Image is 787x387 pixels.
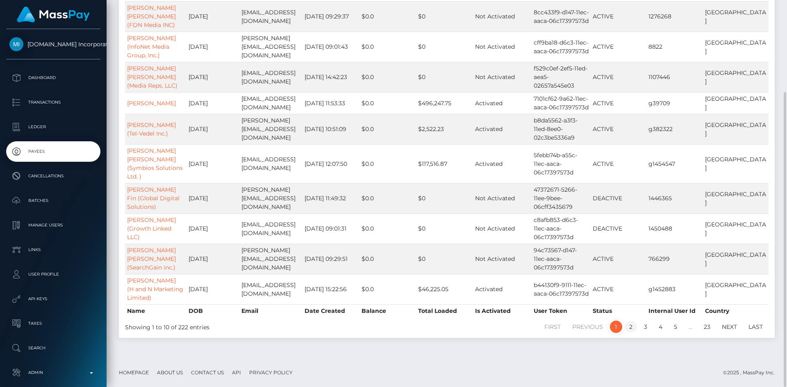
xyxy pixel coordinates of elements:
[239,144,303,183] td: [EMAIL_ADDRESS][DOMAIN_NAME]
[359,274,416,304] td: $0.0
[359,92,416,114] td: $0.0
[532,92,591,114] td: 7101cf62-9a62-11ec-aaca-06c17397573d
[473,114,532,144] td: Activated
[116,366,152,379] a: Homepage
[703,92,769,114] td: [GEOGRAPHIC_DATA]
[473,32,532,62] td: Not Activated
[591,183,646,213] td: DEACTIVE
[187,244,239,274] td: [DATE]
[646,144,703,183] td: g1454547
[187,114,239,144] td: [DATE]
[416,92,473,114] td: $496,247.75
[127,65,177,89] a: [PERSON_NAME] [PERSON_NAME] (Media Reps, LLC)
[239,62,303,92] td: [EMAIL_ADDRESS][DOMAIN_NAME]
[703,62,769,92] td: [GEOGRAPHIC_DATA]
[532,274,591,304] td: b44130f9-9111-11ec-aaca-06c17397573d
[359,32,416,62] td: $0.0
[154,366,186,379] a: About Us
[9,268,97,281] p: User Profile
[591,62,646,92] td: ACTIVE
[703,1,769,32] td: [GEOGRAPHIC_DATA]
[532,183,591,213] td: 47372671-5266-11ee-9bee-06cff3435679
[591,92,646,114] td: ACTIVE
[532,304,591,317] th: User Token
[6,190,100,211] a: Batches
[303,32,359,62] td: [DATE] 09:01:43
[303,304,359,317] th: Date Created
[187,213,239,244] td: [DATE]
[187,32,239,62] td: [DATE]
[6,166,100,186] a: Cancellations
[303,244,359,274] td: [DATE] 09:29:51
[646,1,703,32] td: 1276268
[127,216,176,241] a: [PERSON_NAME] (Growth Linked LLC)
[532,1,591,32] td: 8cc433f9-d147-11ec-aaca-06c17397573d
[9,37,23,51] img: Medley.com Incorporated
[359,144,416,183] td: $0.0
[416,274,473,304] td: $46,225.05
[359,213,416,244] td: $0.0
[9,96,97,109] p: Transactions
[646,92,703,114] td: g39709
[239,92,303,114] td: [EMAIL_ADDRESS][DOMAIN_NAME]
[187,183,239,213] td: [DATE]
[359,114,416,144] td: $0.0
[187,144,239,183] td: [DATE]
[303,213,359,244] td: [DATE] 09:01:31
[416,304,473,317] th: Total Loaded
[473,1,532,32] td: Not Activated
[416,144,473,183] td: $117,516.87
[246,366,296,379] a: Privacy Policy
[6,215,100,235] a: Manage Users
[6,313,100,334] a: Taxes
[303,183,359,213] td: [DATE] 11:49:32
[473,92,532,114] td: Activated
[591,304,646,317] th: Status
[303,274,359,304] td: [DATE] 15:22:56
[9,195,97,207] p: Batches
[6,338,100,358] a: Search
[9,170,97,182] p: Cancellations
[625,321,637,333] a: 2
[239,183,303,213] td: [PERSON_NAME][EMAIL_ADDRESS][DOMAIN_NAME]
[591,114,646,144] td: ACTIVE
[416,1,473,32] td: $0
[229,366,244,379] a: API
[359,244,416,274] td: $0.0
[416,114,473,144] td: $2,522.23
[6,362,100,383] a: Admin
[703,244,769,274] td: [GEOGRAPHIC_DATA]
[187,274,239,304] td: [DATE]
[703,183,769,213] td: [GEOGRAPHIC_DATA]
[239,274,303,304] td: [EMAIL_ADDRESS][DOMAIN_NAME]
[416,213,473,244] td: $0
[187,92,239,114] td: [DATE]
[703,32,769,62] td: [GEOGRAPHIC_DATA]
[187,304,239,317] th: DOB
[646,32,703,62] td: 8822
[187,62,239,92] td: [DATE]
[303,144,359,183] td: [DATE] 12:07:50
[359,183,416,213] td: $0.0
[6,141,100,162] a: Payees
[654,321,667,333] a: 4
[723,368,781,377] div: © 2025 , MassPay Inc.
[473,213,532,244] td: Not Activated
[127,121,176,137] a: [PERSON_NAME] (Tel-Vedel Inc.)
[473,274,532,304] td: Activated
[303,62,359,92] td: [DATE] 14:42:23
[9,367,97,379] p: Admin
[703,304,769,317] th: Country
[239,1,303,32] td: [EMAIL_ADDRESS][DOMAIN_NAME]
[239,244,303,274] td: [PERSON_NAME][EMAIL_ADDRESS][DOMAIN_NAME]
[17,7,90,23] img: MassPay Logo
[591,213,646,244] td: DEACTIVE
[303,92,359,114] td: [DATE] 11:53:33
[646,114,703,144] td: g382322
[473,62,532,92] td: Not Activated
[646,244,703,274] td: 766299
[239,32,303,62] td: [PERSON_NAME][EMAIL_ADDRESS][DOMAIN_NAME]
[532,244,591,274] td: 94c73567-d147-11ec-aaca-06c17397573d
[473,183,532,213] td: Not Activated
[703,144,769,183] td: [GEOGRAPHIC_DATA]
